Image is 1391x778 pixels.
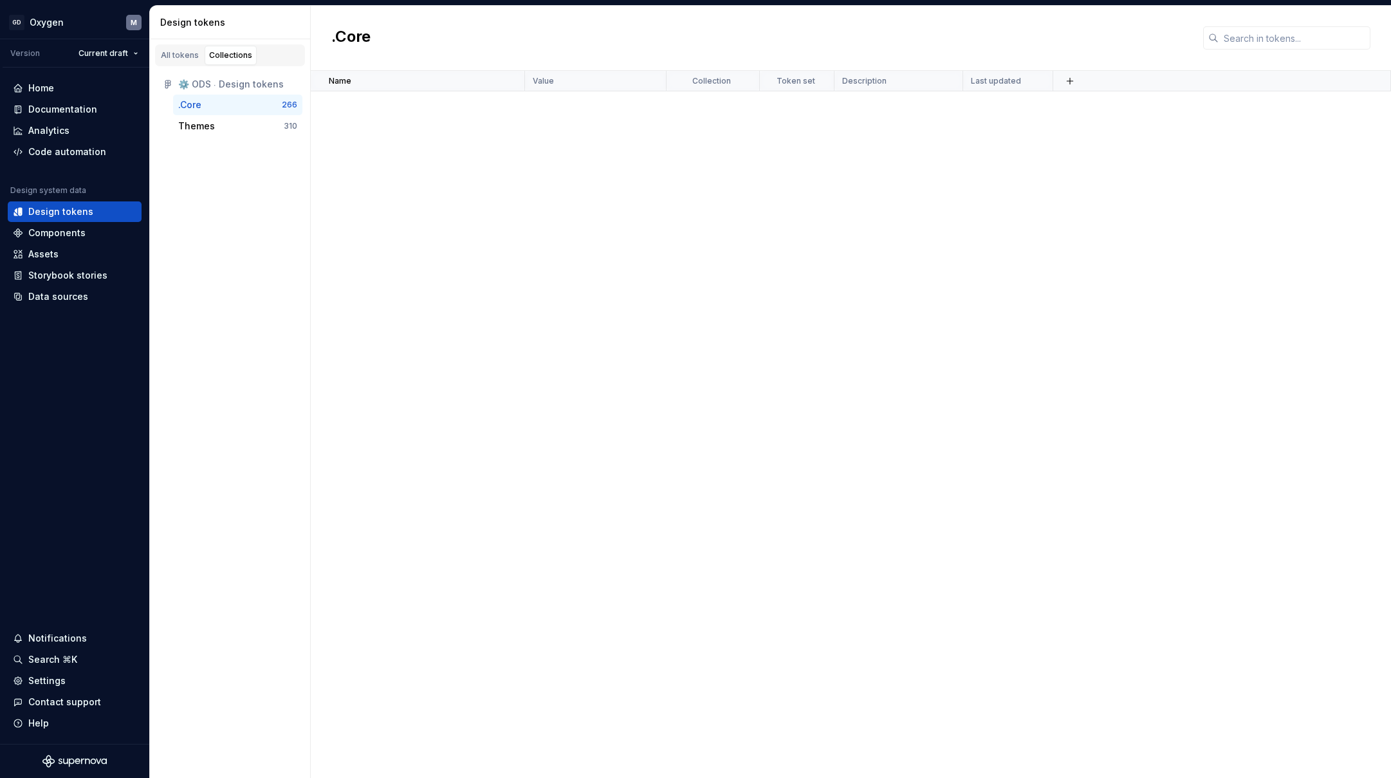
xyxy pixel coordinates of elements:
[28,269,107,282] div: Storybook stories
[329,76,351,86] p: Name
[28,653,77,666] div: Search ⌘K
[28,124,69,137] div: Analytics
[8,628,142,649] button: Notifications
[28,82,54,95] div: Home
[8,142,142,162] a: Code automation
[28,205,93,218] div: Design tokens
[3,8,147,36] button: GDOxygenM
[73,44,144,62] button: Current draft
[8,671,142,691] a: Settings
[8,649,142,670] button: Search ⌘K
[692,76,731,86] p: Collection
[9,15,24,30] div: GD
[30,16,64,29] div: Oxygen
[971,76,1021,86] p: Last updated
[28,145,106,158] div: Code automation
[8,265,142,286] a: Storybook stories
[331,26,371,50] h2: .Core
[173,95,302,115] button: .Core266
[282,100,297,110] div: 266
[42,755,107,768] svg: Supernova Logo
[1219,26,1370,50] input: Search in tokens...
[78,48,128,59] span: Current draft
[28,227,86,239] div: Components
[28,696,101,709] div: Contact support
[178,120,215,133] div: Themes
[28,632,87,645] div: Notifications
[178,78,297,91] div: ⚙️ ODS ⸱ Design tokens
[8,692,142,712] button: Contact support
[8,99,142,120] a: Documentation
[8,78,142,98] a: Home
[28,290,88,303] div: Data sources
[777,76,815,86] p: Token set
[8,223,142,243] a: Components
[209,50,252,60] div: Collections
[8,286,142,307] a: Data sources
[842,76,887,86] p: Description
[8,120,142,141] a: Analytics
[160,16,305,29] div: Design tokens
[131,17,137,28] div: M
[28,717,49,730] div: Help
[28,248,59,261] div: Assets
[8,713,142,734] button: Help
[10,48,40,59] div: Version
[28,674,66,687] div: Settings
[533,76,554,86] p: Value
[178,98,201,111] div: .Core
[8,201,142,222] a: Design tokens
[161,50,199,60] div: All tokens
[8,244,142,264] a: Assets
[10,185,86,196] div: Design system data
[28,103,97,116] div: Documentation
[284,121,297,131] div: 310
[173,116,302,136] button: Themes310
